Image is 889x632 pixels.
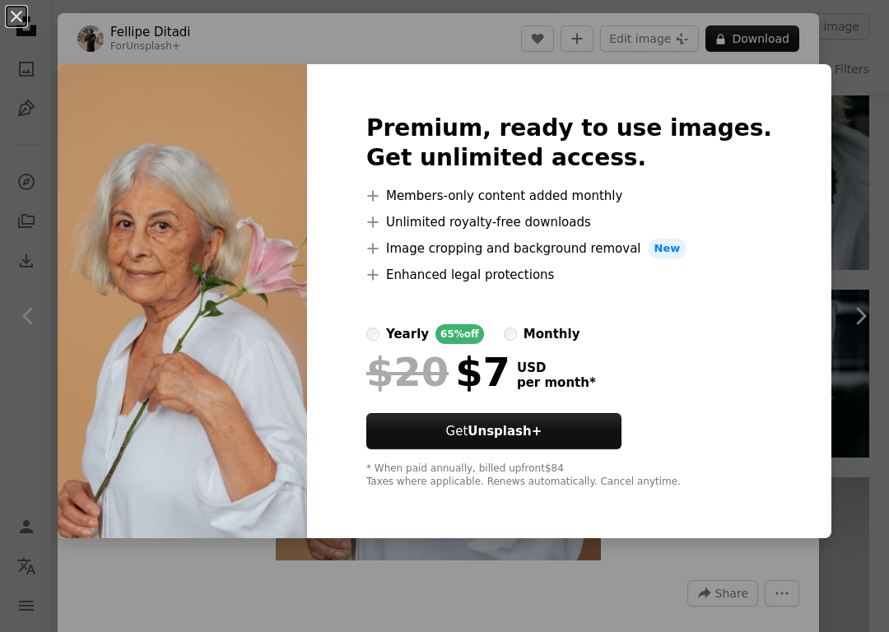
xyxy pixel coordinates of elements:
[366,265,772,285] li: Enhanced legal protections
[58,64,307,538] img: premium_photo-1675034393492-968b621108e2
[386,324,429,344] div: yearly
[366,114,772,173] h2: Premium, ready to use images. Get unlimited access.
[524,324,580,344] div: monthly
[517,375,596,390] span: per month *
[504,328,517,341] input: monthly
[366,413,621,449] button: GetUnsplash+
[366,462,772,489] div: * When paid annually, billed upfront $84 Taxes where applicable. Renews automatically. Cancel any...
[366,212,772,232] li: Unlimited royalty-free downloads
[366,351,510,393] div: $7
[366,328,379,341] input: yearly65%off
[435,324,484,344] div: 65% off
[366,239,772,258] li: Image cropping and background removal
[468,424,542,439] strong: Unsplash+
[517,360,596,375] span: USD
[366,351,449,393] span: $20
[648,239,687,258] span: New
[366,186,772,206] li: Members-only content added monthly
